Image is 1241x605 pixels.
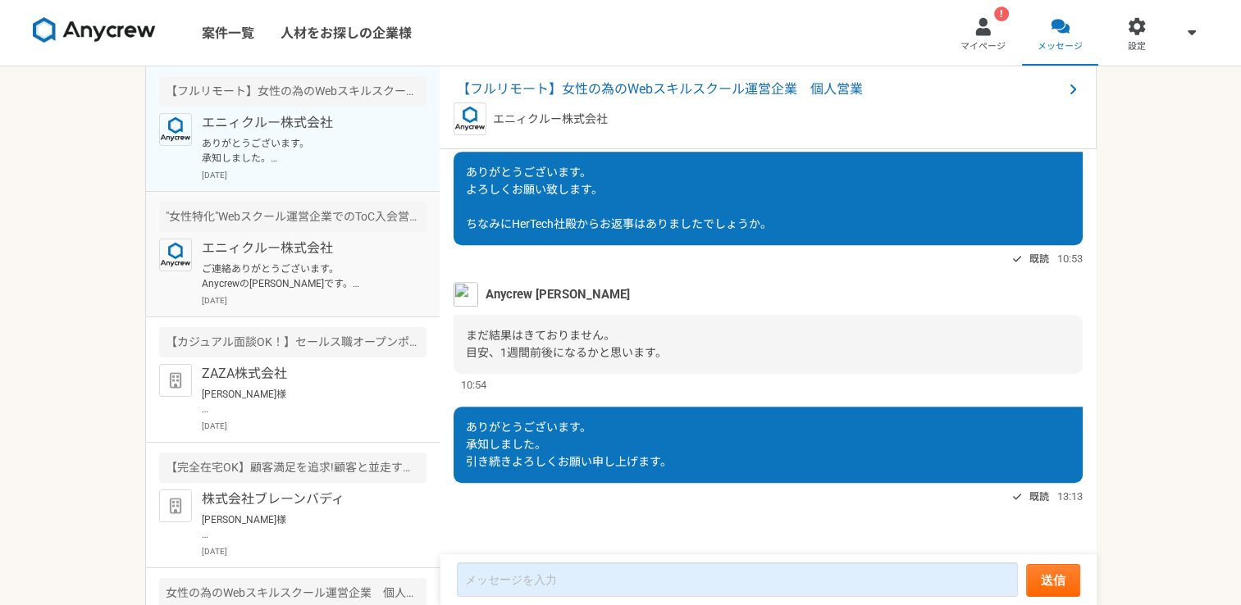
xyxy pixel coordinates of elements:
img: 8DqYSo04kwAAAAASUVORK5CYII= [33,17,156,43]
img: S__5267474.jpg [454,282,478,307]
p: [PERSON_NAME]様 ご返信ありがとうございます。 ご興味をお寄せいただいているのに、このような回答となり恐縮です。 大変恐れ入りますが、本日の面談はキャンセルとさせていただきます。 ま... [202,387,404,416]
span: マイページ [960,40,1006,53]
p: 株式会社ブレーンバディ [202,489,404,509]
div: 【カジュアル面談OK！】セールス職オープンポジション【未経験〜リーダー候補対象】 [159,327,427,357]
p: ZAZA株式会社 [202,364,404,384]
span: 設定 [1128,40,1146,53]
span: Anycrew [PERSON_NAME] [486,285,630,303]
img: logo_text_blue_01.png [159,239,192,271]
p: エニィクルー株式会社 [493,111,608,128]
div: 【完全在宅OK】顧客満足を追求!顧客と並走するCS募集! [159,453,427,483]
p: ありがとうございます。 承知しました。 引き続きよろしくお願い申し上げます。 [202,136,404,166]
span: まだ結果はきておりません。 目安、1週間前後になるかと思います。 [466,329,667,359]
p: ご連絡ありがとうございます。 Anycrewの[PERSON_NAME]です。 クライアント様が、競合にあたる会社での業務を禁止にされておりますので、オファーをいただいた際は、契約を終了できるタ... [202,262,404,291]
span: 10:53 [1057,251,1083,266]
span: 10:54 [461,377,486,393]
div: 【フルリモート】女性の為のWebスキルスクール運営企業 個人営業 [159,76,427,107]
p: エニィクルー株式会社 [202,239,404,258]
img: default_org_logo-42cde973f59100197ec2c8e796e4974ac8490bb5b08a0eb061ff975e4574aa76.png [159,489,192,522]
p: [DATE] [202,545,427,557]
button: 送信 [1026,564,1080,597]
span: ありがとうございます。 承知しました。 引き続きよろしくお願い申し上げます。 [466,421,672,468]
span: 既読 [1029,249,1049,269]
span: メッセージ [1038,40,1083,53]
span: 【フルリモート】女性の為のWebスキルスクール運営企業 個人営業 [457,80,1063,99]
p: エニィクルー株式会社 [202,113,404,133]
p: [DATE] [202,169,427,181]
div: "女性特化"Webスクール運営企業でのToC入会営業（フルリモート可） [159,202,427,232]
p: [PERSON_NAME]様 この度は数ある企業の中から弊社求人にご応募いただき誠にありがとうございます。 ブレーンバディ採用担当です。 誠に残念ではございますが、今回はご期待に添えない結果とな... [202,512,404,542]
span: 13:13 [1057,489,1083,504]
img: logo_text_blue_01.png [159,113,192,146]
span: ありがとうございます。 よろしくお願い致します。 ちなみにHerTech社殿からお返事はありましたでしょうか。 [466,166,772,230]
div: ! [994,7,1009,21]
img: logo_text_blue_01.png [454,102,486,135]
span: 既読 [1029,487,1049,507]
p: [DATE] [202,420,427,432]
p: [DATE] [202,294,427,307]
img: default_org_logo-42cde973f59100197ec2c8e796e4974ac8490bb5b08a0eb061ff975e4574aa76.png [159,364,192,397]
